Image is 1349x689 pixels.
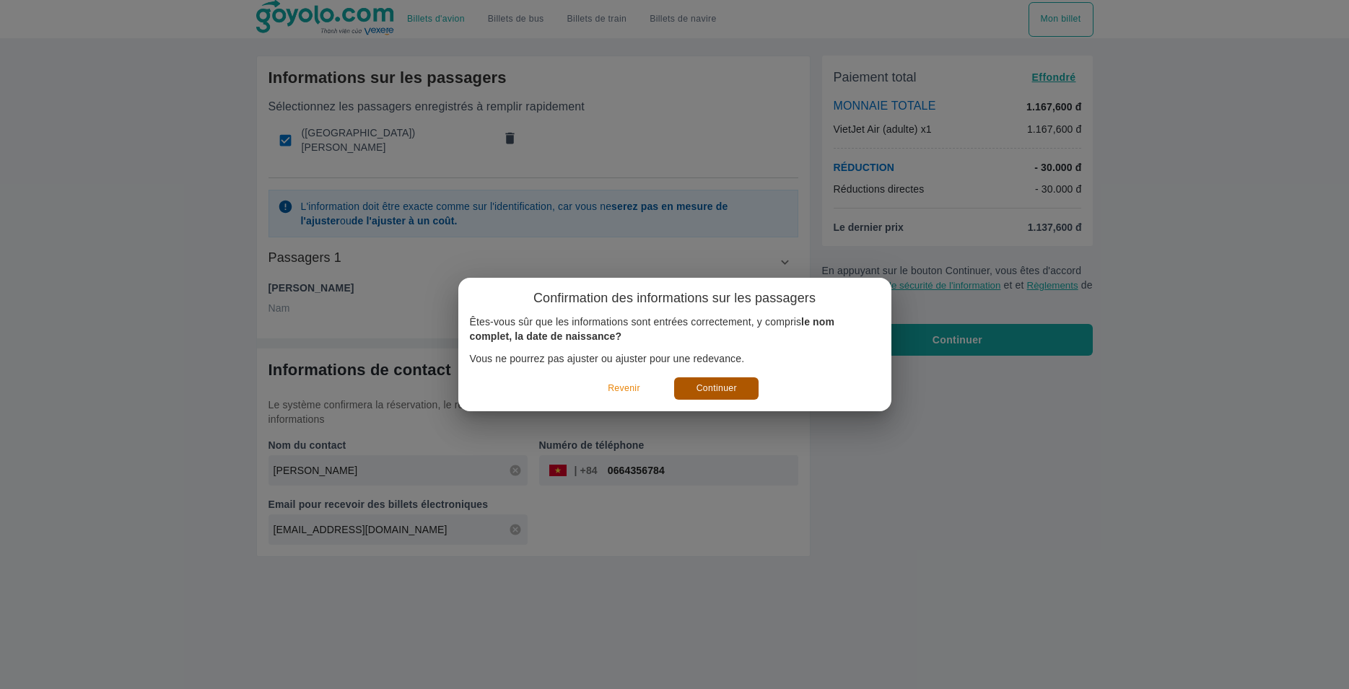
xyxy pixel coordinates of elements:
h6: Confirmation des informations sur les passagers [533,289,816,307]
b: le nom complet, la date de naissance? [470,316,835,342]
p: Êtes-vous sûr que les informations sont entrées correctement, y compris [470,315,880,343]
button: Revenir [590,377,658,400]
button: Continuer [674,377,759,400]
p: Vous ne pourrez pas ajuster ou ajuster pour une redevance. [470,351,880,366]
